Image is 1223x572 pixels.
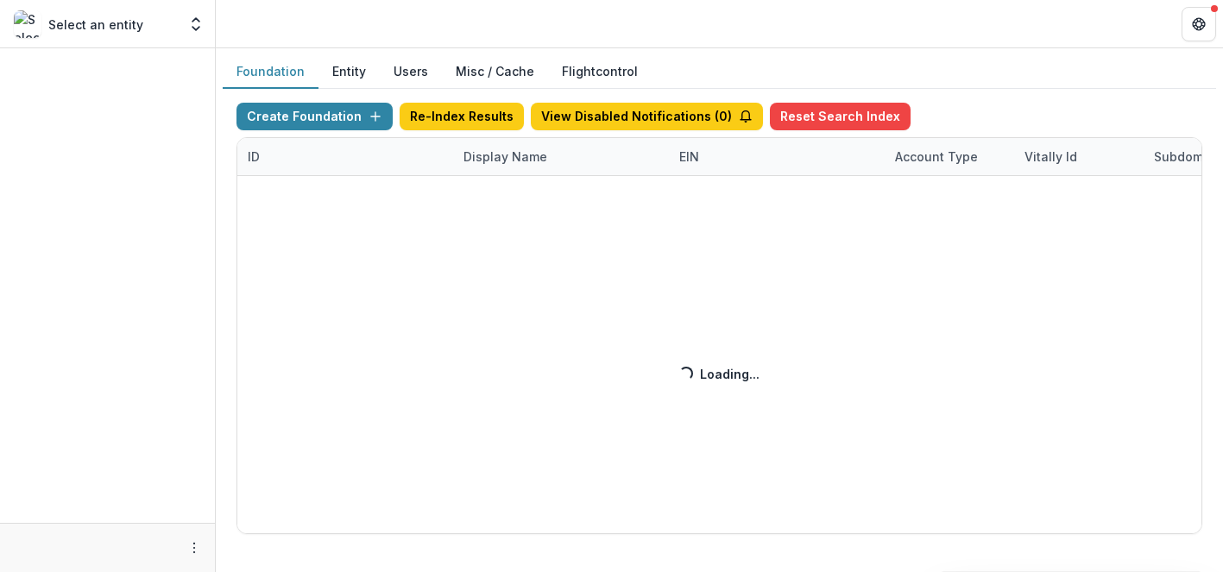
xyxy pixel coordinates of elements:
img: Select an entity [14,10,41,38]
button: Get Help [1182,7,1216,41]
button: Foundation [223,55,318,89]
button: Users [380,55,442,89]
button: Entity [318,55,380,89]
a: Flightcontrol [562,62,638,80]
button: More [184,537,205,558]
button: Open entity switcher [184,7,208,41]
button: Misc / Cache [442,55,548,89]
p: Select an entity [48,16,143,34]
